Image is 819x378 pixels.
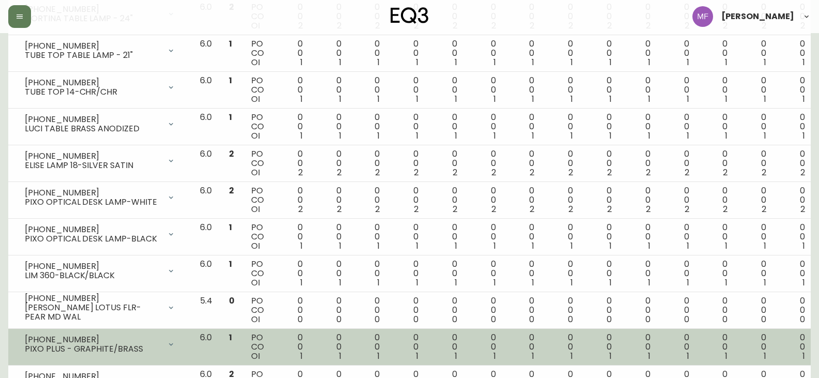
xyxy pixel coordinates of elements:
div: 0 0 [744,260,766,288]
span: 1 [229,258,232,270]
div: 0 0 [358,296,380,324]
div: 0 0 [551,186,573,214]
div: 0 0 [396,260,419,288]
div: 0 0 [358,113,380,141]
td: 6.0 [192,109,221,145]
span: 1 [570,130,573,142]
span: OI [251,56,260,68]
span: 1 [570,93,573,105]
span: 1 [493,277,496,289]
span: 2 [530,167,534,178]
td: 6.0 [192,72,221,109]
div: 0 0 [744,223,766,251]
div: 0 0 [667,76,689,104]
div: [PHONE_NUMBER][PERSON_NAME] LOTUS FLR-PEAR MD WAL [17,296,183,319]
div: 0 0 [474,149,496,177]
div: 0 0 [783,186,805,214]
div: LIM 360-BLACK/BLACK [25,271,161,280]
span: 1 [377,240,380,252]
span: 1 [687,56,689,68]
span: 1 [764,56,766,68]
div: 0 0 [667,260,689,288]
span: 1 [802,277,805,289]
div: 0 0 [628,113,651,141]
div: PO CO [251,149,264,177]
span: 1 [764,130,766,142]
div: [PHONE_NUMBER]TUBE TOP TABLE LAMP - 21" [17,39,183,62]
span: 1 [300,56,303,68]
div: 0 0 [435,296,457,324]
div: 0 0 [551,113,573,141]
div: 0 0 [513,76,535,104]
div: 0 0 [783,39,805,67]
div: [PHONE_NUMBER] [25,152,161,161]
span: 2 [646,167,651,178]
div: 0 0 [396,76,419,104]
span: 1 [229,111,232,123]
img: 5fd4d8da6c6af95d0810e1fe9eb9239f [692,6,713,27]
span: 1 [339,93,342,105]
div: 0 0 [435,260,457,288]
div: 0 0 [551,223,573,251]
div: 0 0 [474,333,496,361]
span: 2 [762,167,766,178]
div: TUBE TOP TABLE LAMP - 21" [25,51,161,60]
div: 0 0 [744,39,766,67]
span: 2 [568,167,573,178]
div: 0 0 [513,260,535,288]
span: OI [251,313,260,325]
span: 2 [491,167,496,178]
div: [PHONE_NUMBER] [25,41,161,51]
div: 0 0 [667,223,689,251]
span: 1 [300,93,303,105]
div: 0 0 [744,76,766,104]
span: 0 [413,313,419,325]
div: 0 0 [396,39,419,67]
span: 1 [229,74,232,86]
span: 0 [607,313,612,325]
div: 0 0 [474,113,496,141]
div: 0 0 [358,223,380,251]
span: 1 [570,56,573,68]
div: 0 0 [319,149,342,177]
span: 1 [802,240,805,252]
div: 0 0 [783,76,805,104]
span: 1 [802,56,805,68]
span: 1 [339,277,342,289]
div: [PHONE_NUMBER] [25,115,161,124]
td: 6.0 [192,182,221,219]
div: 0 0 [590,113,612,141]
div: 0 0 [551,260,573,288]
span: 1 [493,240,496,252]
div: [PHONE_NUMBER] [25,188,161,198]
img: logo [391,7,429,24]
div: 0 0 [744,149,766,177]
td: 6.0 [192,255,221,292]
span: 2 [298,167,303,178]
span: 1 [532,130,534,142]
div: 0 0 [435,149,457,177]
div: 0 0 [396,113,419,141]
span: 1 [493,130,496,142]
div: PO CO [251,39,264,67]
span: 1 [229,221,232,233]
span: 2 [375,167,380,178]
div: 0 0 [319,333,342,361]
div: 0 0 [513,149,535,177]
div: [PHONE_NUMBER] [25,78,161,87]
div: 0 0 [319,186,342,214]
span: 0 [722,313,728,325]
span: 1 [532,277,534,289]
span: 1 [229,38,232,50]
div: 0 0 [435,113,457,141]
span: 1 [416,277,419,289]
div: [PHONE_NUMBER] [25,335,161,344]
div: 0 0 [435,76,457,104]
div: 0 0 [474,76,496,104]
div: 0 0 [667,186,689,214]
div: 0 0 [396,223,419,251]
div: 0 0 [358,39,380,67]
div: 0 0 [474,296,496,324]
div: 0 0 [474,260,496,288]
div: PO CO [251,186,264,214]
